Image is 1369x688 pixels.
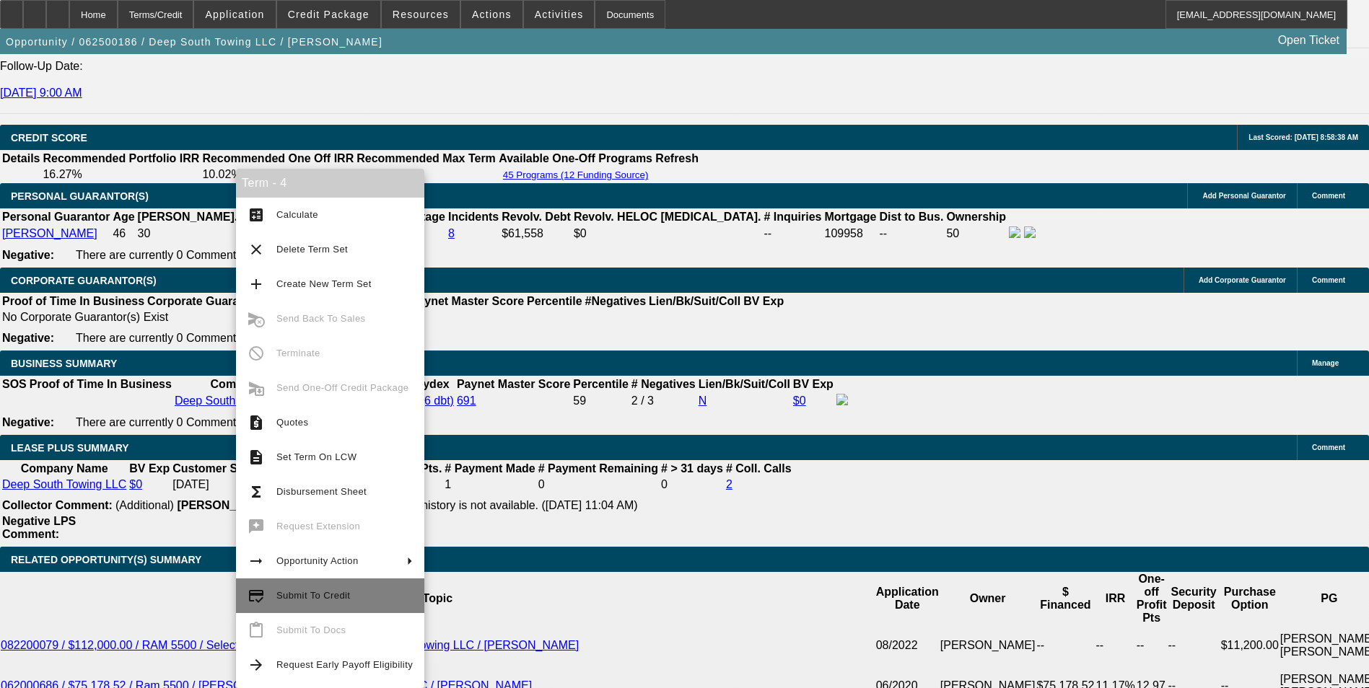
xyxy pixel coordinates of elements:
[248,483,265,500] mat-icon: functions
[42,167,200,182] td: 16.27%
[793,378,834,390] b: BV Exp
[573,226,762,242] td: $0
[538,462,658,475] b: # Payment Remaining
[276,209,318,220] span: Calculate
[524,1,595,28] button: Activities
[76,416,382,428] span: There are currently 0 Comments entered on this opportunity
[945,226,1007,242] td: 50
[1095,572,1135,625] th: IRR
[2,515,76,540] b: Negative LPS Comment:
[649,295,740,307] b: Lien/Bk/Suit/Coll
[2,249,54,261] b: Negative:
[1,639,579,651] a: 082200079 / $112,000.00 / RAM 5500 / Select Appropriate Vendor / Deep South Towing LLC / [PERSON_...
[177,499,278,511] b: [PERSON_NAME]:
[793,394,806,407] a: $0
[276,590,350,601] span: Submit To Credit
[1036,572,1095,625] th: $ Financed
[699,378,790,390] b: Lien/Bk/Suit/Coll
[875,572,940,625] th: Application Date
[940,572,1036,625] th: Owner
[1168,625,1220,666] td: --
[875,625,940,666] td: 08/2022
[382,1,460,28] button: Resources
[660,477,724,492] td: 0
[137,226,264,242] td: 30
[76,249,382,261] span: There are currently 0 Comments entered on this opportunity
[1248,133,1358,141] span: Last Scored: [DATE] 8:58:38 AM
[535,9,584,20] span: Activities
[2,211,110,223] b: Personal Guarantor
[448,227,455,239] a: 8
[11,275,157,286] span: CORPORATE GUARANTOR(S)
[457,394,476,407] a: 691
[409,378,450,390] b: Paydex
[1312,276,1345,284] span: Comment
[879,226,945,242] td: --
[631,394,696,407] div: 2 / 3
[113,211,134,223] b: Age
[1202,192,1286,200] span: Add Personal Guarantor
[457,378,570,390] b: Paynet Master Score
[211,378,263,390] b: Company
[1,294,145,309] th: Proof of Time In Business
[444,477,535,492] td: 1
[527,295,582,307] b: Percentile
[21,462,108,475] b: Company Name
[2,227,97,239] a: [PERSON_NAME]
[393,9,449,20] span: Resources
[276,278,372,289] span: Create New Term Set
[356,151,497,166] th: Recommended Max Term
[276,451,357,462] span: Set Term On LCW
[401,211,445,223] b: Vantage
[1220,625,1280,666] td: $11,200.00
[172,462,261,475] b: Customer Since
[499,169,653,181] button: 45 Programs (12 Funding Source)
[2,332,54,344] b: Negative:
[726,478,732,490] a: 2
[129,478,142,490] a: $0
[11,358,117,369] span: BUSINESS SUMMARY
[276,555,359,566] span: Opportunity Action
[574,211,761,223] b: Revolv. HELOC [MEDICAL_DATA].
[276,659,413,670] span: Request Early Payoff Eligibility
[1312,359,1339,367] span: Manage
[11,132,87,144] span: CREDIT SCORE
[661,462,723,475] b: # > 31 days
[498,151,654,166] th: Available One-Off Programs
[115,499,174,511] span: (Additional)
[276,486,367,497] span: Disbursement Sheet
[248,241,265,258] mat-icon: clear
[655,151,699,166] th: Refresh
[281,499,637,511] span: Discounted deal - payment history is not available. ([DATE] 11:04 AM)
[764,211,821,223] b: # Inquiries
[699,394,707,407] a: N
[573,394,628,407] div: 59
[1,151,40,166] th: Details
[2,416,54,428] b: Negative:
[236,169,424,198] div: Term - 4
[248,656,265,674] mat-icon: arrow_forward
[448,211,499,223] b: Incidents
[76,332,382,344] span: There are currently 0 Comments entered on this opportunity
[1220,572,1280,625] th: Purchase Option
[129,462,170,475] b: BV Exp
[836,394,848,405] img: facebook-icon.png
[11,190,149,202] span: PERSONAL GUARANTOR(S)
[248,275,265,293] mat-icon: add
[205,9,264,20] span: Application
[175,394,299,407] a: Deep South Towing LLC
[248,206,265,224] mat-icon: calculate
[288,9,369,20] span: Credit Package
[1036,625,1095,666] td: --
[42,151,200,166] th: Recommended Portfolio IRR
[1024,226,1036,238] img: linkedin-icon.png
[201,151,354,166] th: Recommended One Off IRR
[248,449,265,466] mat-icon: description
[172,477,261,492] td: [DATE]
[573,378,628,390] b: Percentile
[29,377,172,392] th: Proof of Time In Business
[445,462,535,475] b: # Payment Made
[1136,572,1168,625] th: One-off Profit Pts
[472,9,512,20] span: Actions
[726,462,792,475] b: # Coll. Calls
